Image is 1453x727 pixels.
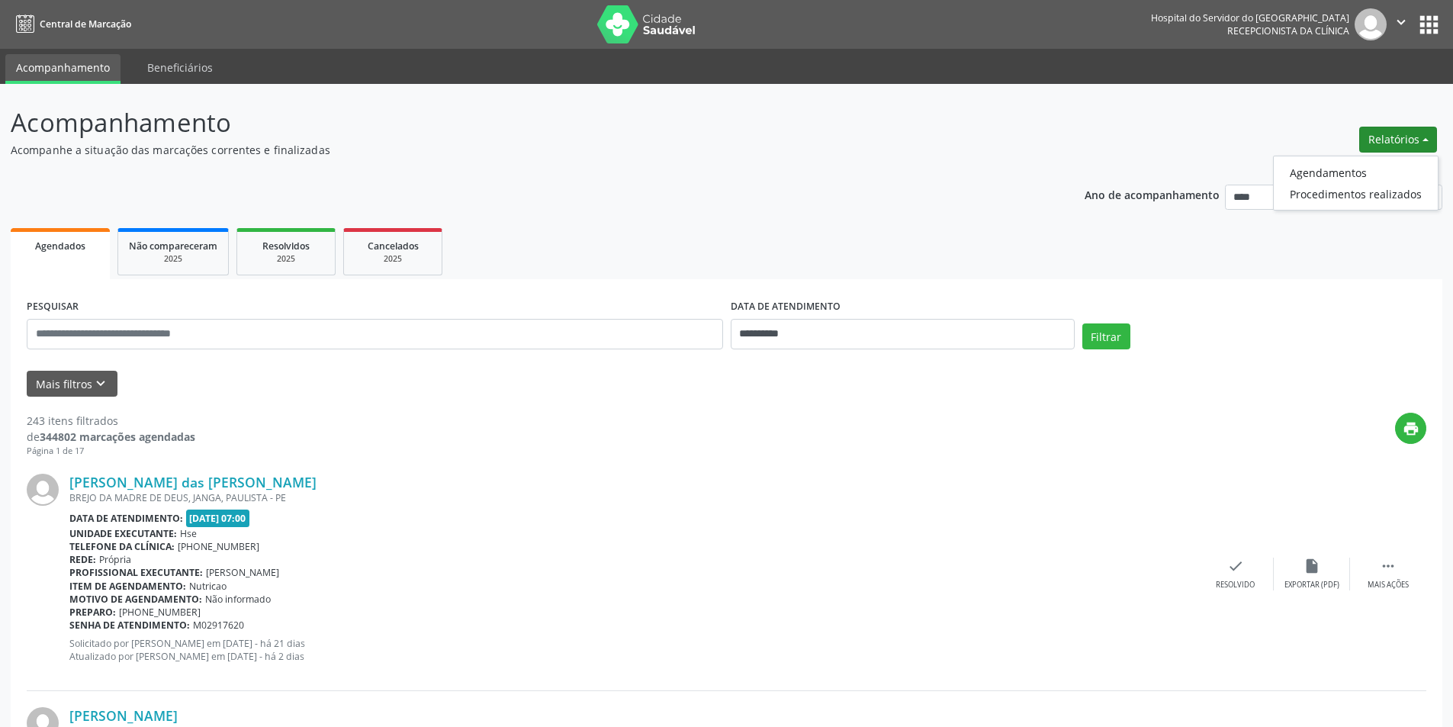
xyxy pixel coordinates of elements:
[27,295,79,319] label: PESQUISAR
[193,619,244,632] span: M02917620
[1082,323,1130,349] button: Filtrar
[1395,413,1426,444] button: print
[40,429,195,444] strong: 344802 marcações agendadas
[206,566,279,579] span: [PERSON_NAME]
[11,11,131,37] a: Central de Marcação
[27,474,59,506] img: img
[355,253,431,265] div: 2025
[1274,162,1438,183] a: Agendamentos
[27,371,117,397] button: Mais filtroskeyboard_arrow_down
[69,707,178,724] a: [PERSON_NAME]
[1416,11,1442,38] button: apps
[1274,183,1438,204] a: Procedimentos realizados
[69,540,175,553] b: Telefone da clínica:
[27,429,195,445] div: de
[178,540,259,553] span: [PHONE_NUMBER]
[11,142,1013,158] p: Acompanhe a situação das marcações correntes e finalizadas
[1380,558,1397,574] i: 
[69,566,203,579] b: Profissional executante:
[69,527,177,540] b: Unidade executante:
[69,491,1197,504] div: BREJO DA MADRE DE DEUS, JANGA, PAULISTA - PE
[69,606,116,619] b: Preparo:
[69,474,317,491] a: [PERSON_NAME] das [PERSON_NAME]
[129,240,217,253] span: Não compareceram
[69,637,1197,663] p: Solicitado por [PERSON_NAME] em [DATE] - há 21 dias Atualizado por [PERSON_NAME] em [DATE] - há 2...
[1304,558,1320,574] i: insert_drive_file
[1216,580,1255,590] div: Resolvido
[1368,580,1409,590] div: Mais ações
[1403,420,1419,437] i: print
[186,510,250,527] span: [DATE] 07:00
[1151,11,1349,24] div: Hospital do Servidor do [GEOGRAPHIC_DATA]
[205,593,271,606] span: Não informado
[180,527,197,540] span: Hse
[129,253,217,265] div: 2025
[248,253,324,265] div: 2025
[1359,127,1437,153] button: Relatórios
[35,240,85,253] span: Agendados
[368,240,419,253] span: Cancelados
[69,512,183,525] b: Data de atendimento:
[69,553,96,566] b: Rede:
[262,240,310,253] span: Resolvidos
[1227,24,1349,37] span: Recepcionista da clínica
[189,580,227,593] span: Nutricao
[1227,558,1244,574] i: check
[1284,580,1339,590] div: Exportar (PDF)
[119,606,201,619] span: [PHONE_NUMBER]
[69,619,190,632] b: Senha de atendimento:
[731,295,841,319] label: DATA DE ATENDIMENTO
[1085,185,1220,204] p: Ano de acompanhamento
[5,54,121,84] a: Acompanhamento
[99,553,131,566] span: Própria
[92,375,109,392] i: keyboard_arrow_down
[27,445,195,458] div: Página 1 de 17
[69,593,202,606] b: Motivo de agendamento:
[11,104,1013,142] p: Acompanhamento
[1273,156,1439,211] ul: Relatórios
[1393,14,1410,31] i: 
[137,54,223,81] a: Beneficiários
[40,18,131,31] span: Central de Marcação
[1387,8,1416,40] button: 
[27,413,195,429] div: 243 itens filtrados
[69,580,186,593] b: Item de agendamento:
[1355,8,1387,40] img: img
